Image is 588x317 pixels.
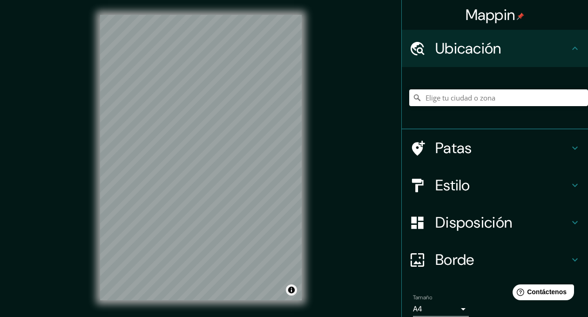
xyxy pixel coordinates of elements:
button: Activar o desactivar atribución [286,284,297,296]
div: Ubicación [402,30,588,67]
font: Estilo [435,175,470,195]
font: Tamaño [413,294,432,301]
div: Estilo [402,167,588,204]
iframe: Lanzador de widgets de ayuda [505,281,578,307]
div: Patas [402,129,588,167]
font: Disposición [435,213,512,232]
font: A4 [413,304,422,314]
font: Ubicación [435,39,501,58]
input: Elige tu ciudad o zona [409,89,588,106]
font: Borde [435,250,474,270]
div: A4 [413,302,469,317]
font: Mappin [466,5,515,25]
div: Disposición [402,204,588,241]
font: Patas [435,138,472,158]
div: Borde [402,241,588,278]
img: pin-icon.png [517,13,524,20]
canvas: Mapa [100,15,302,300]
